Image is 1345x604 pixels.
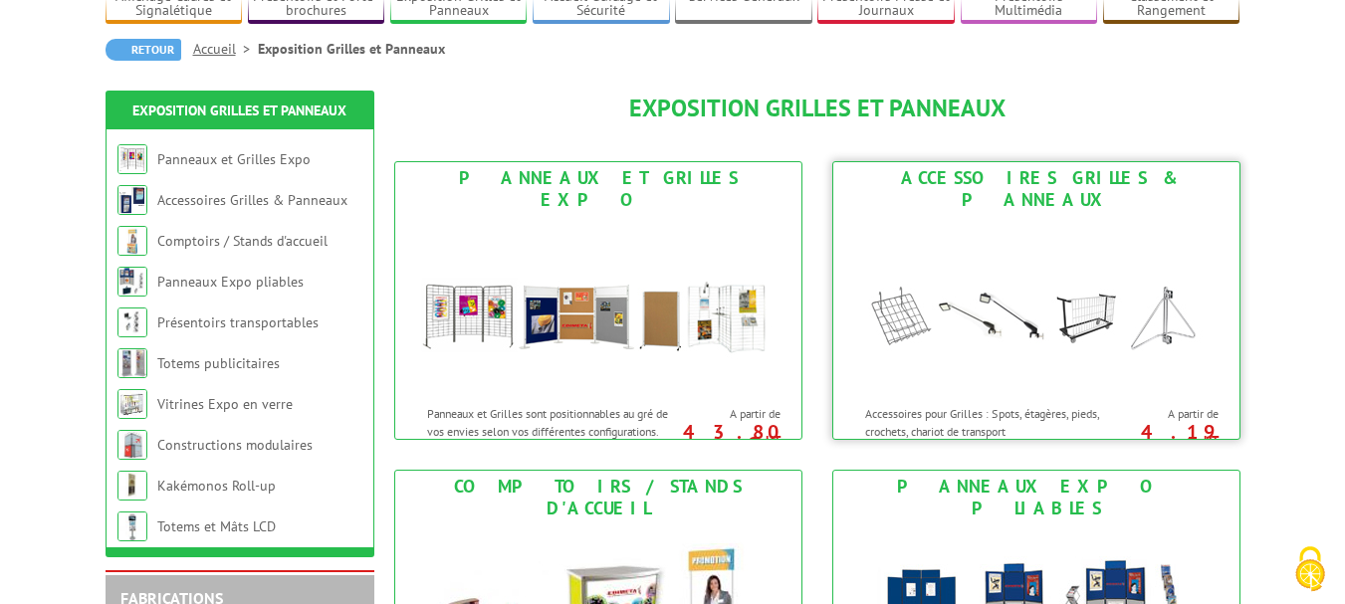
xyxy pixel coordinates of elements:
[766,432,781,449] sup: HT
[117,511,147,541] img: Totems et Mâts LCD
[400,167,796,211] div: Panneaux et Grilles Expo
[1285,544,1335,594] img: Cookies (fenêtre modale)
[106,39,181,61] a: Retour
[669,426,781,450] p: 43.80 €
[1204,432,1219,449] sup: HT
[157,273,304,291] a: Panneaux Expo pliables
[157,354,280,372] a: Totems publicitaires
[679,406,781,422] span: A partir de
[132,101,346,119] a: Exposition Grilles et Panneaux
[1107,426,1219,450] p: 4.19 €
[117,307,147,337] img: Présentoirs transportables
[157,150,311,168] a: Panneaux et Grilles Expo
[157,436,313,454] a: Constructions modulaires
[852,216,1221,395] img: Accessoires Grilles & Panneaux
[117,348,147,378] img: Totems publicitaires
[117,185,147,215] img: Accessoires Grilles & Panneaux
[157,395,293,413] a: Vitrines Expo en verre
[117,267,147,297] img: Panneaux Expo pliables
[400,476,796,519] div: Comptoirs / Stands d'accueil
[838,476,1234,519] div: Panneaux Expo pliables
[117,389,147,419] img: Vitrines Expo en verre
[193,40,258,58] a: Accueil
[258,39,445,59] li: Exposition Grilles et Panneaux
[157,232,328,250] a: Comptoirs / Stands d'accueil
[394,96,1240,121] h1: Exposition Grilles et Panneaux
[117,430,147,460] img: Constructions modulaires
[865,405,1112,439] p: Accessoires pour Grilles : Spots, étagères, pieds, crochets, chariot de transport
[157,517,276,535] a: Totems et Mâts LCD
[157,477,276,495] a: Kakémonos Roll-up
[157,191,347,209] a: Accessoires Grilles & Panneaux
[427,405,674,439] p: Panneaux et Grilles sont positionnables au gré de vos envies selon vos différentes configurations.
[414,216,783,395] img: Panneaux et Grilles Expo
[157,313,319,331] a: Présentoirs transportables
[1275,536,1345,604] button: Cookies (fenêtre modale)
[117,226,147,256] img: Comptoirs / Stands d'accueil
[1117,406,1219,422] span: A partir de
[117,471,147,501] img: Kakémonos Roll-up
[117,144,147,174] img: Panneaux et Grilles Expo
[394,161,802,440] a: Panneaux et Grilles Expo Panneaux et Grilles Expo Panneaux et Grilles sont positionnables au gré ...
[838,167,1234,211] div: Accessoires Grilles & Panneaux
[832,161,1240,440] a: Accessoires Grilles & Panneaux Accessoires Grilles & Panneaux Accessoires pour Grilles : Spots, é...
